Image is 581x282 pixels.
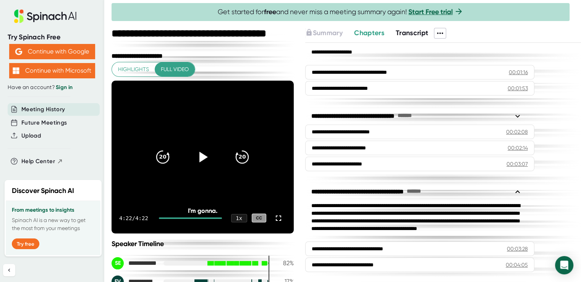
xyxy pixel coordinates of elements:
[8,84,96,91] div: Have an account?
[112,62,155,76] button: Highlights
[555,256,573,274] div: Open Intercom Messenger
[112,257,157,269] div: Saïd Eastman
[21,131,41,140] button: Upload
[275,259,294,267] div: 82 %
[12,216,94,232] p: Spinach AI is a new way to get the most from your meetings
[119,215,150,221] div: 4:22 / 4:22
[509,68,528,76] div: 00:01:16
[252,214,266,222] div: CC
[354,29,384,37] span: Chapters
[9,44,95,59] button: Continue with Google
[118,65,149,74] span: Highlights
[12,186,74,196] h2: Discover Spinach AI
[21,157,55,166] span: Help Center
[21,157,63,166] button: Help Center
[21,118,67,127] button: Future Meetings
[264,8,276,16] b: free
[9,63,95,78] button: Continue with Microsoft
[130,207,275,214] div: I'm gonna.
[3,264,15,276] button: Collapse sidebar
[231,214,247,222] div: 1 x
[112,240,294,248] div: Speaker Timeline
[354,28,384,38] button: Chapters
[12,238,39,249] button: Try free
[21,105,65,114] button: Meeting History
[508,84,528,92] div: 00:01:53
[408,8,453,16] a: Start Free trial
[15,48,22,55] img: Aehbyd4JwY73AAAAAElFTkSuQmCC
[508,144,528,152] div: 00:02:14
[155,62,195,76] button: Full video
[507,245,528,253] div: 00:03:28
[305,28,343,38] button: Summary
[161,65,189,74] span: Full video
[218,8,463,16] span: Get started for and never miss a meeting summary again!
[12,207,94,213] h3: From meetings to insights
[112,257,124,269] div: SE
[506,261,528,269] div: 00:04:05
[507,160,528,168] div: 00:03:07
[56,84,73,91] a: Sign in
[506,128,528,136] div: 00:02:08
[396,29,429,37] span: Transcript
[396,28,429,38] button: Transcript
[8,33,96,42] div: Try Spinach Free
[313,29,343,37] span: Summary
